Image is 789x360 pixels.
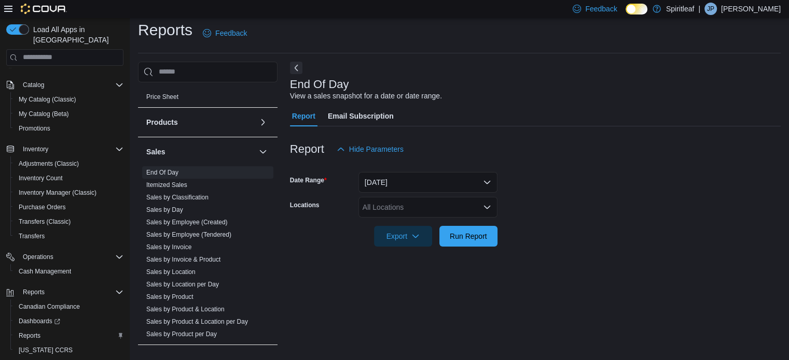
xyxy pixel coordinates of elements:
[439,226,497,247] button: Run Report
[15,172,123,184] span: Inventory Count
[292,106,315,126] span: Report
[138,91,278,107] div: Pricing
[23,253,53,261] span: Operations
[146,256,220,263] a: Sales by Invoice & Product
[146,306,225,313] a: Sales by Product & Location
[146,280,219,289] span: Sales by Location per Day
[146,193,209,201] span: Sales by Classification
[19,267,71,276] span: Cash Management
[23,145,48,153] span: Inventory
[19,79,123,91] span: Catalog
[10,92,128,107] button: My Catalog (Classic)
[23,81,44,89] span: Catalog
[19,124,50,133] span: Promotions
[19,303,80,311] span: Canadian Compliance
[15,157,123,170] span: Adjustments (Classic)
[290,62,302,74] button: Next
[349,144,404,154] span: Hide Parameters
[21,4,67,14] img: Cova
[2,250,128,264] button: Operations
[19,143,123,155] span: Inventory
[10,229,128,243] button: Transfers
[10,214,128,229] button: Transfers (Classic)
[380,226,426,247] span: Export
[19,203,66,211] span: Purchase Orders
[483,203,491,211] button: Open list of options
[19,110,69,118] span: My Catalog (Beta)
[10,200,128,214] button: Purchase Orders
[290,201,320,209] label: Locations
[19,218,71,226] span: Transfers (Classic)
[15,201,70,213] a: Purchase Orders
[146,231,231,238] a: Sales by Employee (Tendered)
[585,4,617,14] span: Feedback
[10,343,128,357] button: [US_STATE] CCRS
[2,285,128,299] button: Reports
[146,318,248,325] a: Sales by Product & Location per Day
[15,186,123,199] span: Inventory Manager (Classic)
[15,122,123,135] span: Promotions
[146,330,217,338] span: Sales by Product per Day
[2,78,128,92] button: Catalog
[19,95,76,104] span: My Catalog (Classic)
[19,317,60,325] span: Dashboards
[146,243,191,251] a: Sales by Invoice
[15,344,77,356] a: [US_STATE] CCRS
[704,3,717,15] div: Jean Paul A
[626,4,647,15] input: Dark Mode
[15,265,75,278] a: Cash Management
[19,286,49,298] button: Reports
[10,185,128,200] button: Inventory Manager (Classic)
[19,251,123,263] span: Operations
[15,93,123,106] span: My Catalog (Classic)
[290,143,324,155] h3: Report
[10,328,128,343] button: Reports
[146,305,225,313] span: Sales by Product & Location
[15,215,123,228] span: Transfers (Classic)
[15,315,123,327] span: Dashboards
[333,139,408,160] button: Hide Parameters
[15,108,73,120] a: My Catalog (Beta)
[146,93,178,100] a: Price Sheet
[146,147,255,157] button: Sales
[146,293,193,300] a: Sales by Product
[138,166,278,344] div: Sales
[19,189,96,197] span: Inventory Manager (Classic)
[199,23,251,44] a: Feedback
[15,157,83,170] a: Adjustments (Classic)
[290,176,327,184] label: Date Range
[19,332,40,340] span: Reports
[10,314,128,328] a: Dashboards
[15,344,123,356] span: Washington CCRS
[2,142,128,156] button: Inventory
[15,122,54,135] a: Promotions
[10,299,128,314] button: Canadian Compliance
[146,330,217,338] a: Sales by Product per Day
[146,218,228,226] span: Sales by Employee (Created)
[290,91,442,102] div: View a sales snapshot for a date or date range.
[15,300,84,313] a: Canadian Compliance
[146,268,196,276] span: Sales by Location
[146,243,191,251] span: Sales by Invoice
[15,215,75,228] a: Transfers (Classic)
[15,230,49,242] a: Transfers
[146,206,183,213] a: Sales by Day
[15,265,123,278] span: Cash Management
[10,171,128,185] button: Inventory Count
[23,288,45,296] span: Reports
[19,79,48,91] button: Catalog
[146,181,187,189] a: Itemized Sales
[15,315,64,327] a: Dashboards
[15,93,80,106] a: My Catalog (Classic)
[146,281,219,288] a: Sales by Location per Day
[15,230,123,242] span: Transfers
[138,20,192,40] h1: Reports
[19,232,45,240] span: Transfers
[707,3,714,15] span: JP
[215,28,247,38] span: Feedback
